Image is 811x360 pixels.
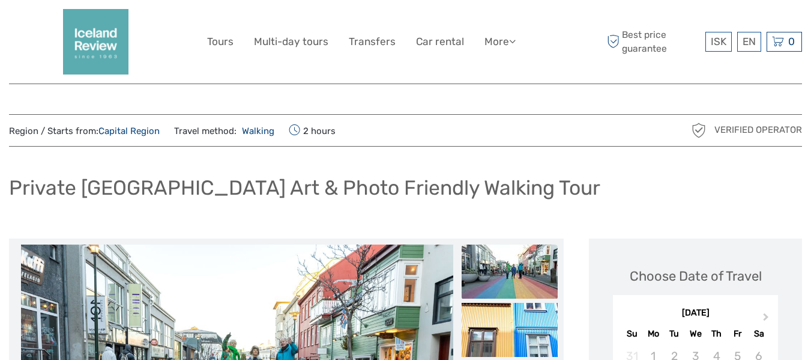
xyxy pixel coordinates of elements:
div: Th [706,326,727,342]
img: 710177ce0ff04c4b8d6f8177f548e3c2_slider_thumbnail.jpeg [462,303,558,357]
div: EN [737,32,761,52]
span: 2 hours [289,122,336,139]
a: Car rental [416,33,464,50]
a: Transfers [349,33,396,50]
a: Multi-day tours [254,33,328,50]
a: More [484,33,516,50]
span: 0 [786,35,797,47]
button: Open LiveChat chat widget [138,19,152,33]
div: [DATE] [613,307,778,320]
img: 2352-2242c590-57d0-4cbf-9375-f685811e12ac_logo_big.png [63,9,128,75]
span: Best price guarantee [604,28,702,55]
div: Fr [727,326,748,342]
img: a336f97ae7a64a258a95df7d3bb9254a_slider_thumbnail.jpeg [462,245,558,299]
div: Tu [664,326,685,342]
div: Choose Date of Travel [630,267,762,285]
a: Tours [207,33,234,50]
a: Capital Region [98,126,160,136]
p: We're away right now. Please check back later! [17,21,136,31]
div: Su [621,326,642,342]
span: Verified Operator [714,124,802,136]
span: ISK [711,35,726,47]
div: Sa [748,326,769,342]
span: Travel method: [174,122,274,139]
div: Mo [643,326,664,342]
button: Next Month [758,310,777,329]
h1: Private [GEOGRAPHIC_DATA] Art & Photo Friendly Walking Tour [9,175,600,200]
div: We [685,326,706,342]
a: Walking [237,126,274,136]
img: verified_operator_grey_128.png [689,121,708,140]
span: Region / Starts from: [9,125,160,138]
